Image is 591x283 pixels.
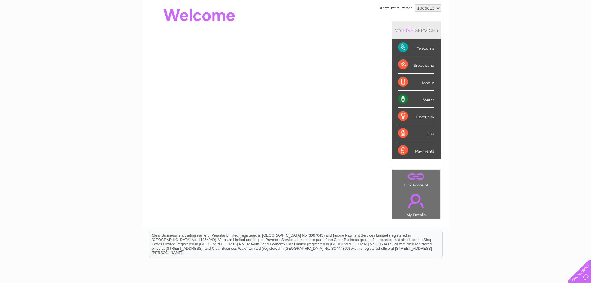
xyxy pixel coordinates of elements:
a: . [394,171,438,182]
td: Account number [378,3,414,13]
td: Link Account [392,169,440,189]
div: Mobile [398,74,434,91]
td: My Details [392,189,440,219]
div: LIVE [402,27,415,33]
div: Water [398,91,434,108]
a: Telecoms [515,26,533,31]
div: MY SERVICES [392,21,441,39]
a: 0333 014 3131 [474,3,517,11]
div: Gas [398,125,434,142]
img: logo.png [21,16,52,35]
a: Blog [537,26,546,31]
div: Clear Business is a trading name of Verastar Limited (registered in [GEOGRAPHIC_DATA] No. 3667643... [149,3,442,30]
div: Electricity [398,108,434,125]
div: Broadband [398,56,434,73]
a: Water [482,26,494,31]
a: Log out [571,26,585,31]
div: Payments [398,142,434,159]
div: Telecoms [398,39,434,56]
a: . [394,190,438,212]
a: Energy [497,26,511,31]
a: Contact [550,26,565,31]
